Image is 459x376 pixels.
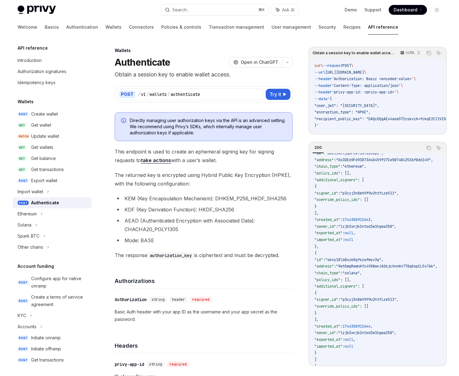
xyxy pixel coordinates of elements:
[314,271,340,276] span: "chain_type"
[314,244,319,249] span: },
[314,231,342,235] span: "exported_at"
[147,252,194,259] code: authorization_key
[149,362,162,367] span: string
[18,145,26,150] span: GET
[389,5,427,15] a: Dashboard
[115,251,293,260] span: The response is ciphertext and must be decrypted.
[431,157,433,162] span: ,
[397,48,423,58] button: cURL
[115,47,293,54] div: Wallets
[115,194,293,203] li: KEM (Key Encapsulation Mechanism): DHKEM_P256_HKDF_SHA256
[435,49,443,57] button: Ask AI
[18,323,36,330] div: Accounts
[141,157,171,164] a: take actions
[18,243,43,251] div: Other chains
[18,6,56,14] img: light logo
[314,151,323,156] span: "id"
[340,277,351,282] span: : [],
[353,231,355,235] span: ,
[360,197,368,202] span: : []
[396,191,399,196] span: ,
[161,4,268,15] button: Search...⌘K
[323,257,325,262] span: :
[13,354,92,366] a: POSTGet transactions
[266,89,290,100] button: Try it
[314,330,336,335] span: "owner_id"
[314,237,342,242] span: "imported_at"
[343,20,361,35] a: Recipes
[314,217,340,222] span: "created_at"
[18,210,37,218] div: Ethereum
[115,171,293,188] span: The returned key is encrypted using Hybrid Public Key Encryption (HPKE), with the following confi...
[13,66,92,77] a: Authorization signatures
[432,5,442,15] button: Toggle dark mode
[314,224,336,229] span: "owner_id"
[332,90,396,95] span: 'privy-app-id: <privy-app-id>'
[314,317,319,322] span: ],
[342,237,345,242] span: :
[31,144,53,151] div: Get wallets
[314,311,317,316] span: }
[31,155,56,162] div: Get balance
[435,264,437,269] span: ,
[18,221,31,229] div: Solana
[353,337,355,342] span: ,
[314,197,360,202] span: "override_policy_ids"
[18,347,29,351] span: POST
[314,297,338,302] span: "signer_id"
[338,224,394,229] span: "lzjb3xnjk2ntod3w1hgwa358"
[314,284,358,289] span: "additional_signers"
[45,20,59,35] a: Basics
[314,63,323,68] span: curl
[314,337,342,342] span: "exported_at"
[381,257,383,262] span: ,
[364,7,381,13] a: Support
[31,121,51,129] div: Get wallet
[18,79,55,86] div: Idempotency keys
[272,20,311,35] a: User management
[323,63,342,68] span: --request
[314,157,334,162] span: "address"
[146,91,149,97] div: /
[18,188,43,195] div: Import wallet
[401,83,403,88] span: \
[258,7,265,12] span: ⌘ K
[115,205,293,214] li: KDF (Key Derivation Function): HKDF_SHA256
[13,175,92,186] a: POSTExport wallet
[129,20,154,35] a: Connectors
[209,20,264,35] a: Transaction management
[314,103,379,108] span: "user_jwt": "[SECURITY_DATA]",
[364,70,366,75] span: \
[18,299,29,303] span: POST
[345,344,353,349] span: null
[13,55,92,66] a: Introduction
[18,156,26,161] span: GET
[314,251,317,255] span: {
[327,96,332,101] span: '{
[115,308,293,323] p: Basic Auth header with your app ID as the username and your app secret as the password.
[31,334,61,341] div: Initiate onramp
[313,144,324,151] div: 200
[342,344,345,349] span: :
[336,157,431,162] span: "0x3DE69Fd93873d40459f27Ce5B74B42536f8d6149"
[31,199,59,206] div: Authenticate
[314,123,319,128] span: }'
[358,178,364,182] span: : [
[340,171,351,176] span: : [],
[119,91,135,98] div: POST
[334,157,336,162] span: :
[115,236,293,245] li: Mode: BASE
[314,191,338,196] span: "signer_id"
[345,7,357,13] a: Demo
[115,361,144,367] div: privy-app-id
[18,312,26,319] div: KYC
[13,292,92,310] a: POSTCreate a terms of service agreement
[282,7,294,13] span: Ask AI
[368,20,398,35] a: API reference
[18,232,39,240] div: Spark BTC
[18,358,29,362] span: POST
[161,20,201,35] a: Policies & controls
[66,20,98,35] a: Authentication
[314,184,317,189] span: {
[18,336,29,340] span: POST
